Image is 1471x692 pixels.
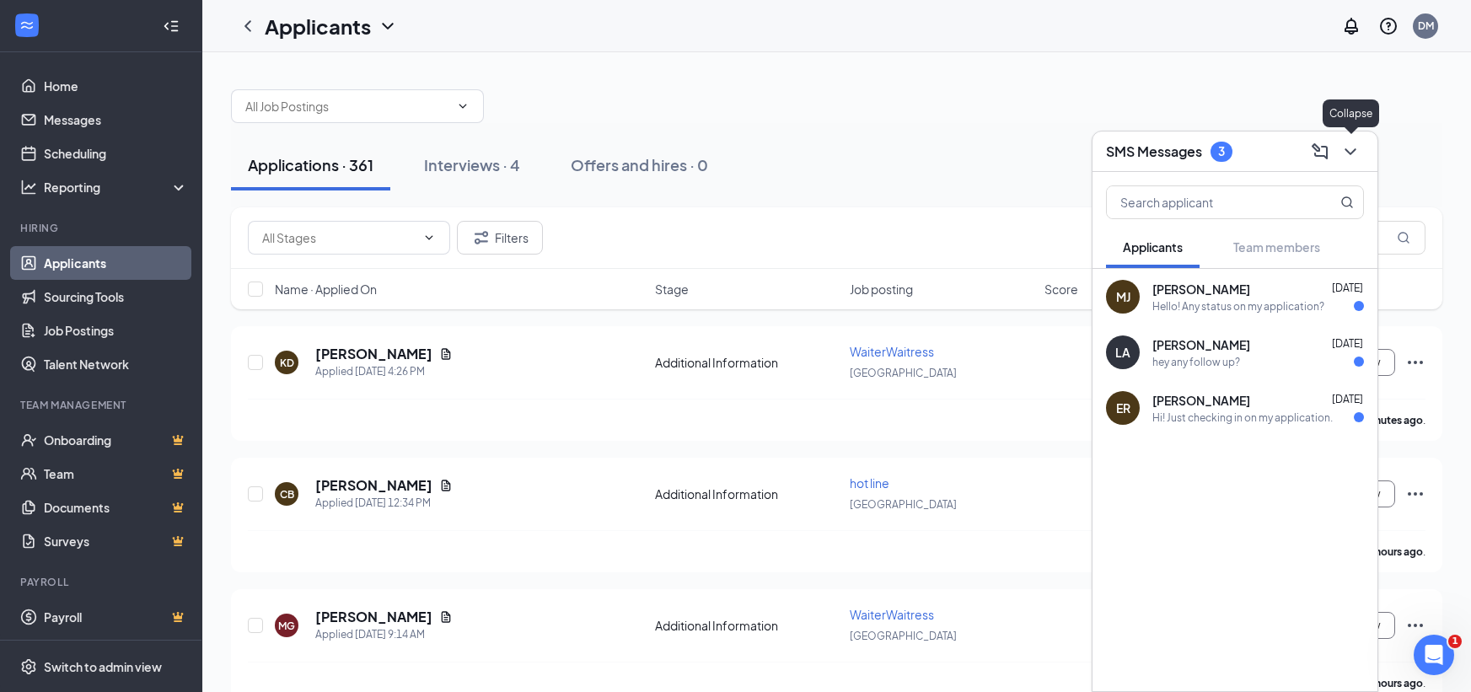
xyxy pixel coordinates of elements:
iframe: Intercom live chat [1414,635,1454,675]
svg: WorkstreamLogo [19,17,35,34]
div: Collapse [1323,99,1379,127]
button: Filter Filters [457,221,543,255]
h5: [PERSON_NAME] [315,345,432,363]
input: All Stages [262,228,416,247]
button: ChevronDown [1337,138,1364,165]
span: [DATE] [1332,337,1363,350]
svg: Analysis [20,179,37,196]
span: [PERSON_NAME] [1152,336,1250,353]
input: Search applicant [1107,186,1307,218]
div: Applications · 361 [248,154,373,175]
div: Offers and hires · 0 [571,154,708,175]
div: Team Management [20,398,185,412]
div: Reporting [44,179,189,196]
input: All Job Postings [245,97,449,115]
svg: Ellipses [1405,615,1425,636]
div: DM [1418,19,1434,33]
span: [DATE] [1332,393,1363,405]
svg: Ellipses [1405,484,1425,504]
h3: SMS Messages [1106,142,1202,161]
svg: ChevronLeft [238,16,258,36]
div: Additional Information [655,485,840,502]
span: [PERSON_NAME] [1152,392,1250,409]
svg: MagnifyingGlass [1340,196,1354,209]
div: Hello! Any status on my application? [1152,299,1324,314]
a: PayrollCrown [44,600,188,634]
div: MJ [1116,288,1130,305]
span: 1 [1448,635,1462,648]
div: Hiring [20,221,185,235]
a: Job Postings [44,314,188,347]
svg: Document [439,347,453,361]
div: Applied [DATE] 9:14 AM [315,626,453,643]
div: ER [1116,400,1130,416]
h1: Applicants [265,12,371,40]
a: Scheduling [44,137,188,170]
h5: [PERSON_NAME] [315,608,432,626]
div: LA [1115,344,1130,361]
a: Messages [44,103,188,137]
b: 4 hours ago [1367,545,1423,558]
span: Team members [1233,239,1320,255]
svg: MagnifyingGlass [1397,231,1410,244]
div: Applied [DATE] 4:26 PM [315,363,453,380]
span: Name · Applied On [275,281,377,298]
div: KD [280,356,294,370]
svg: Collapse [163,18,180,35]
svg: QuestionInfo [1378,16,1399,36]
svg: ChevronDown [456,99,470,113]
svg: ChevronDown [378,16,398,36]
a: Talent Network [44,347,188,381]
div: Hi! Just checking in on my application. [1152,410,1333,425]
svg: Notifications [1341,16,1361,36]
div: Applied [DATE] 12:34 PM [315,495,453,512]
span: [PERSON_NAME] [1152,281,1250,298]
div: Interviews · 4 [424,154,520,175]
div: Additional Information [655,354,840,371]
span: Score [1044,281,1078,298]
a: Applicants [44,246,188,280]
svg: ComposeMessage [1310,142,1330,162]
div: hey any follow up? [1152,355,1240,369]
span: Stage [655,281,689,298]
button: ComposeMessage [1307,138,1334,165]
a: Sourcing Tools [44,280,188,314]
span: Applicants [1123,239,1183,255]
span: [GEOGRAPHIC_DATA] [850,498,957,511]
b: 7 hours ago [1367,677,1423,689]
h5: [PERSON_NAME] [315,476,432,495]
div: Additional Information [655,617,840,634]
div: CB [280,487,294,502]
span: hot line [850,475,889,491]
div: MG [278,619,295,633]
svg: ChevronDown [422,231,436,244]
div: 3 [1218,144,1225,158]
svg: Document [439,610,453,624]
a: Home [44,69,188,103]
span: Job posting [850,281,913,298]
a: SurveysCrown [44,524,188,558]
div: Switch to admin view [44,658,162,675]
a: DocumentsCrown [44,491,188,524]
span: [DATE] [1332,282,1363,294]
span: WaiterWaitress [850,607,934,622]
span: [GEOGRAPHIC_DATA] [850,630,957,642]
span: WaiterWaitress [850,344,934,359]
svg: ChevronDown [1340,142,1361,162]
svg: Ellipses [1405,352,1425,373]
svg: Document [439,479,453,492]
span: [GEOGRAPHIC_DATA] [850,367,957,379]
div: Payroll [20,575,185,589]
svg: Filter [471,228,491,248]
a: TeamCrown [44,457,188,491]
svg: Settings [20,658,37,675]
a: OnboardingCrown [44,423,188,457]
b: 12 minutes ago [1350,414,1423,426]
